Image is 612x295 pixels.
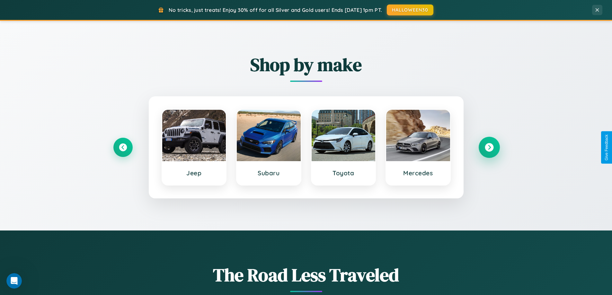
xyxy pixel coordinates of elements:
div: Give Feedback [604,134,609,161]
h3: Jeep [169,169,220,177]
span: No tricks, just treats! Enjoy 30% off for all Silver and Gold users! Ends [DATE] 1pm PT. [169,7,382,13]
iframe: Intercom live chat [6,273,22,289]
h3: Mercedes [393,169,444,177]
h1: The Road Less Traveled [113,263,499,287]
button: HALLOWEEN30 [387,4,433,15]
h3: Subaru [243,169,294,177]
h2: Shop by make [113,52,499,77]
h3: Toyota [318,169,369,177]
